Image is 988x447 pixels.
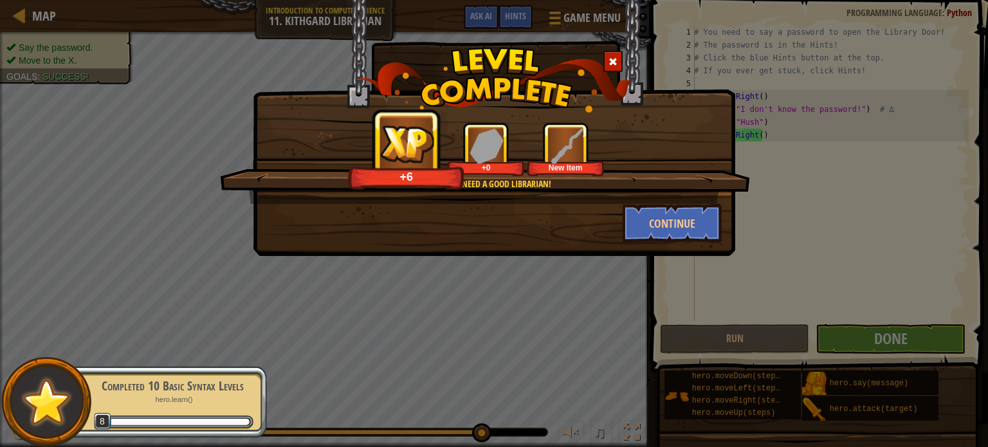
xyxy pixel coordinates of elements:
[91,377,253,395] div: Completed 10 Basic Syntax Levels
[111,419,249,425] div: 88 XP until level 9
[352,169,461,184] div: +6
[94,413,111,430] span: 8
[470,128,503,163] img: reward_icon_gems.png
[17,373,76,430] img: default.png
[91,395,253,405] p: hero.learn()
[529,163,602,172] div: New Item
[623,204,722,242] button: Continue
[356,48,632,113] img: level_complete.png
[548,128,583,163] img: portrait.png
[281,178,687,190] div: Even ogres need a good Librarian!
[450,163,522,172] div: +0
[378,123,436,164] img: reward_icon_xp.png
